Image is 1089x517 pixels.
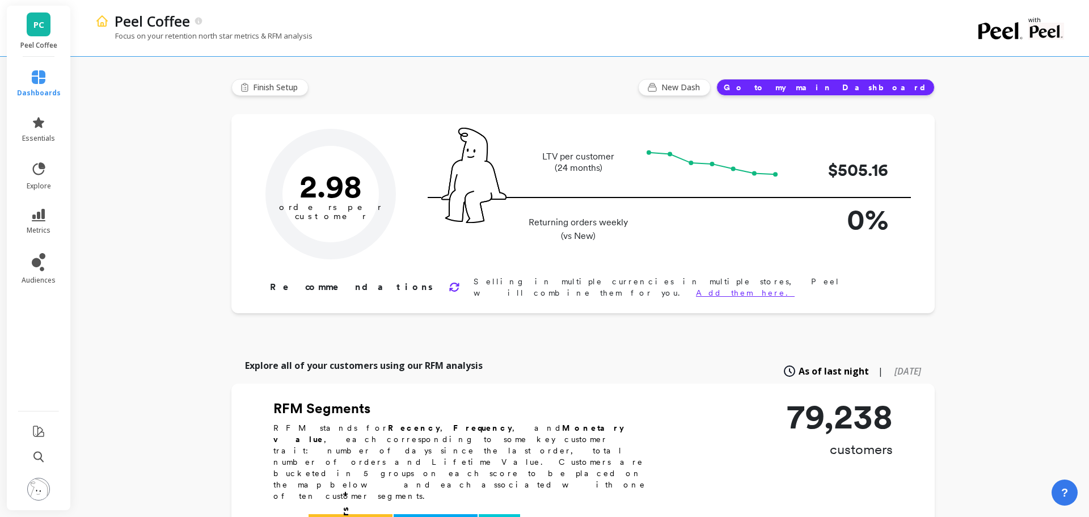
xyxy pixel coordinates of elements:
[441,128,506,223] img: pal seatted on line
[696,288,795,297] a: Add them here.
[27,182,51,191] span: explore
[525,216,631,243] p: Returning orders weekly (vs New)
[273,400,659,418] h2: RFM Segments
[453,423,512,432] b: Frequency
[638,79,711,96] button: New Dash
[716,79,935,96] button: Go to my main Dashboard
[474,276,898,299] p: Selling in multiple currencies in multiple stores, Peel will combine them for you.
[231,79,309,96] button: Finish Setup
[253,82,301,93] span: Finish Setup
[22,276,56,285] span: audiences
[1061,485,1068,501] span: ?
[299,167,362,205] text: 2.98
[787,400,893,434] p: 79,238
[18,41,60,50] p: Peel Coffee
[22,134,55,143] span: essentials
[17,89,61,98] span: dashboards
[295,211,367,221] tspan: customer
[27,226,50,235] span: metrics
[1052,480,1078,506] button: ?
[799,364,869,378] span: As of last night
[878,364,883,378] span: |
[388,423,440,432] b: Recency
[894,365,921,377] span: [DATE]
[95,14,109,28] img: header icon
[27,478,50,501] img: profile picture
[95,31,313,41] p: Focus on your retention north star metrics & RFM analysis
[1028,17,1064,23] p: with
[245,359,483,372] p: Explore all of your customers using our RFM analysis
[279,202,382,212] tspan: orders per
[797,198,888,241] p: 0%
[273,422,659,502] p: RFM stands for , , and , each corresponding to some key customer trait: number of days since the ...
[661,82,703,93] span: New Dash
[797,157,888,183] p: $505.16
[787,440,893,459] p: customers
[33,18,44,31] span: PC
[270,280,435,294] p: Recommendations
[115,11,190,31] p: Peel Coffee
[1028,23,1064,40] img: partner logo
[525,151,631,174] p: LTV per customer (24 months)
